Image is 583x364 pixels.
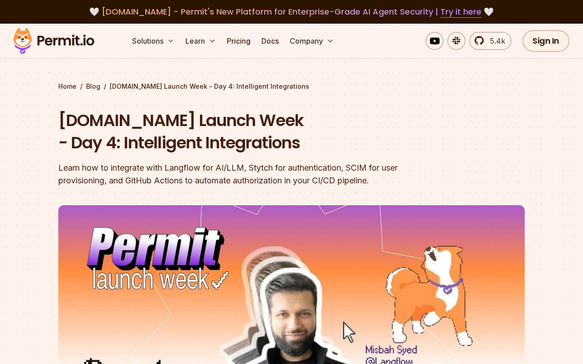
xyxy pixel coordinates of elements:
a: 5.4k [469,32,511,50]
button: Solutions [128,32,178,50]
a: Blog [86,82,100,91]
div: / / [58,82,525,91]
a: Pricing [223,32,254,50]
a: Sign In [522,30,569,52]
h1: [DOMAIN_NAME] Launch Week - Day 4: Intelligent Integrations [58,109,408,154]
div: 🤍 🤍 [22,5,561,18]
img: Permit logo [9,25,98,56]
button: Company [286,32,338,50]
span: [DOMAIN_NAME] - Permit's New Platform for Enterprise-Grade AI Agent Security | [102,6,481,17]
a: Home [58,82,77,91]
a: Docs [258,32,282,50]
button: Learn [182,32,220,50]
a: Try it here [440,6,481,18]
div: Learn how to integrate with Langflow for AI/LLM, Stytch for authentication, SCIM for user provisi... [58,162,408,187]
span: 5.4k [485,35,505,46]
